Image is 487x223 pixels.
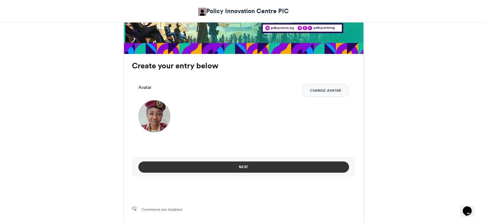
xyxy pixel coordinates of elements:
img: Policy Innovation Centre PIC [198,8,206,16]
img: 1756821092.186-b2dcae4267c1926e4edbba7f5065fdc4d8f11412.png [138,100,170,132]
iframe: chat widget [460,197,481,217]
span: Comments are disabled [142,207,182,212]
h3: Create your entry below [132,62,355,70]
button: Change Avatar [302,84,349,97]
a: Policy Innovation Centre PIC [198,6,289,16]
label: Avatar [138,84,151,91]
button: Next [138,161,349,173]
